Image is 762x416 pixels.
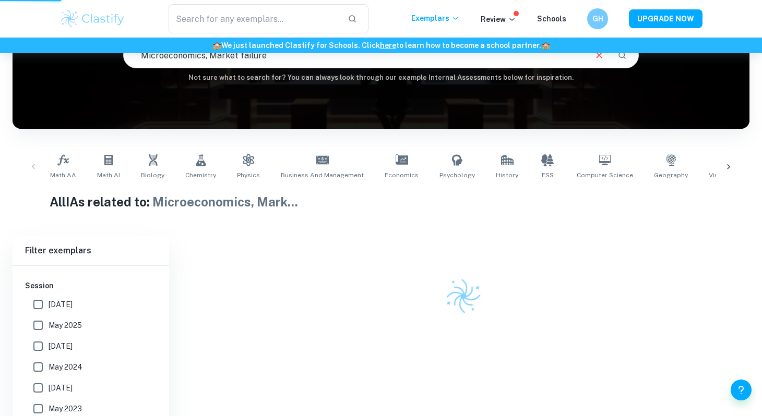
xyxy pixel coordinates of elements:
[411,13,460,24] p: Exemplars
[577,170,633,180] span: Computer Science
[2,40,760,51] h6: We just launched Clastify for Schools. Click to learn how to become a school partner.
[654,170,688,180] span: Geography
[237,170,260,180] span: Physics
[169,4,339,33] input: Search for any exemplars...
[587,8,608,29] button: GH
[97,170,120,180] span: Math AI
[49,320,82,331] span: May 2025
[442,274,485,318] img: Clastify logo
[541,41,550,50] span: 🏫
[49,299,73,310] span: [DATE]
[152,194,298,209] span: Microeconomics, Mark ...
[59,8,126,29] img: Clastify logo
[592,13,604,25] h6: GH
[589,45,609,65] button: Clear
[141,170,164,180] span: Biology
[481,14,516,25] p: Review
[25,280,157,291] h6: Session
[13,72,749,83] h6: Not sure what to search for? You can always look through our example Internal Assessments below f...
[49,403,82,414] span: May 2023
[439,170,475,180] span: Psychology
[613,46,631,64] button: Search
[629,9,703,28] button: UPGRADE NOW
[49,382,73,394] span: [DATE]
[13,236,169,265] h6: Filter exemplars
[380,41,396,50] a: here
[185,170,216,180] span: Chemistry
[542,170,554,180] span: ESS
[212,41,221,50] span: 🏫
[50,170,76,180] span: Math AA
[50,192,713,211] h1: All IAs related to:
[385,170,419,180] span: Economics
[49,361,82,373] span: May 2024
[731,380,752,400] button: Help and Feedback
[49,340,73,352] span: [DATE]
[281,170,364,180] span: Business and Management
[537,15,566,23] a: Schools
[496,170,518,180] span: History
[124,41,585,70] input: E.g. player arrangements, enthalpy of combustion, analysis of a big city...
